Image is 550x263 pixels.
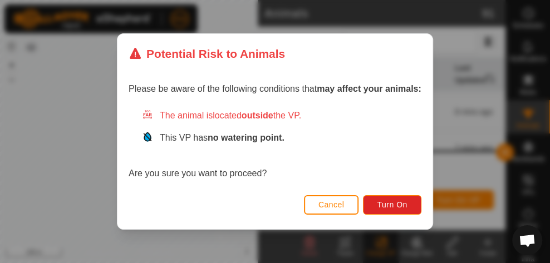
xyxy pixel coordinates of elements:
span: Turn On [377,200,407,209]
span: This VP has [160,133,284,142]
span: Cancel [318,200,345,209]
div: Are you sure you want to proceed? [129,109,421,180]
strong: no watering point. [208,133,284,142]
span: Please be aware of the following conditions that [129,84,421,93]
strong: may affect your animals: [317,84,421,93]
button: Cancel [304,195,359,215]
span: located the VP. [213,111,301,120]
div: Open chat [512,225,542,255]
div: Potential Risk to Animals [129,45,285,62]
div: The animal is [142,109,421,122]
button: Turn On [364,195,421,215]
strong: outside [242,111,273,120]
